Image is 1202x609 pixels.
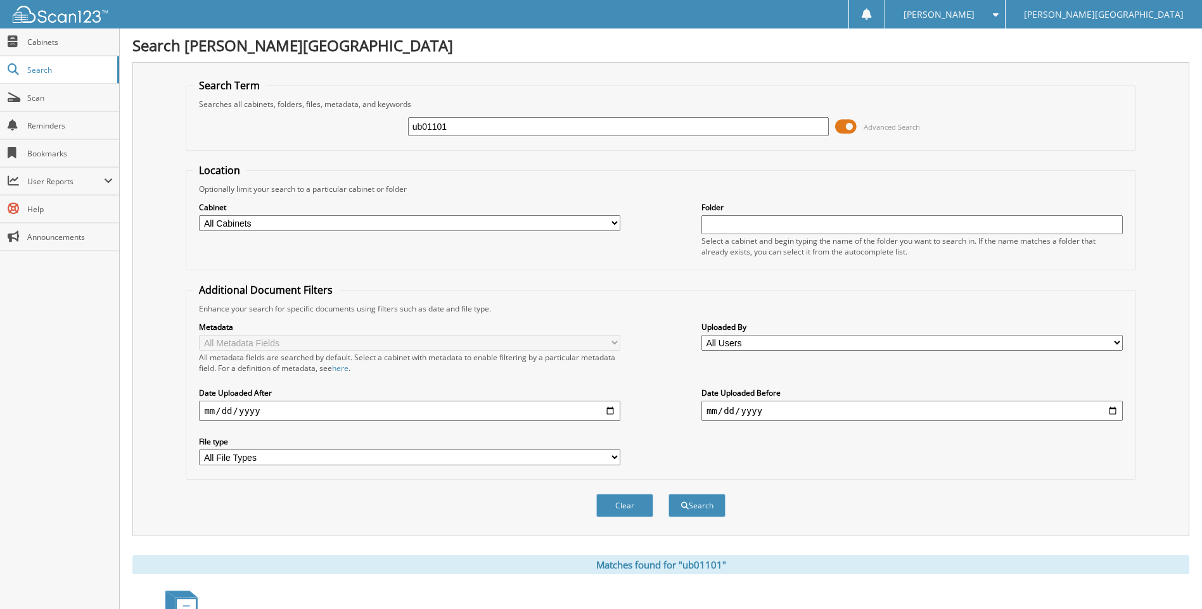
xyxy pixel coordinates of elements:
label: Metadata [199,322,620,332]
div: Searches all cabinets, folders, files, metadata, and keywords [193,99,1128,110]
span: Cabinets [27,37,113,47]
label: Date Uploaded After [199,387,620,398]
div: Enhance your search for specific documents using filters such as date and file type. [193,303,1128,314]
legend: Search Term [193,78,266,92]
label: Uploaded By [701,322,1123,332]
span: Announcements [27,232,113,242]
button: Clear [596,494,653,517]
span: Search [27,65,111,75]
span: [PERSON_NAME] [904,11,975,18]
div: Optionally limit your search to a particular cabinet or folder [193,184,1128,194]
span: Reminders [27,120,113,131]
span: Help [27,204,113,215]
input: end [701,401,1123,421]
a: here [332,363,348,374]
legend: Location [193,163,246,177]
label: File type [199,436,620,447]
label: Date Uploaded Before [701,387,1123,398]
img: scan123-logo-white.svg [13,6,108,23]
h1: Search [PERSON_NAME][GEOGRAPHIC_DATA] [132,35,1189,56]
div: Matches found for "ub01101" [132,555,1189,574]
span: User Reports [27,176,104,187]
legend: Additional Document Filters [193,283,339,297]
span: [PERSON_NAME][GEOGRAPHIC_DATA] [1024,11,1184,18]
div: All metadata fields are searched by default. Select a cabinet with metadata to enable filtering b... [199,352,620,374]
span: Advanced Search [864,122,920,132]
span: Scan [27,92,113,103]
span: Bookmarks [27,148,113,159]
label: Cabinet [199,202,620,213]
div: Select a cabinet and begin typing the name of the folder you want to search in. If the name match... [701,235,1123,257]
input: start [199,401,620,421]
button: Search [668,494,726,517]
label: Folder [701,202,1123,213]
